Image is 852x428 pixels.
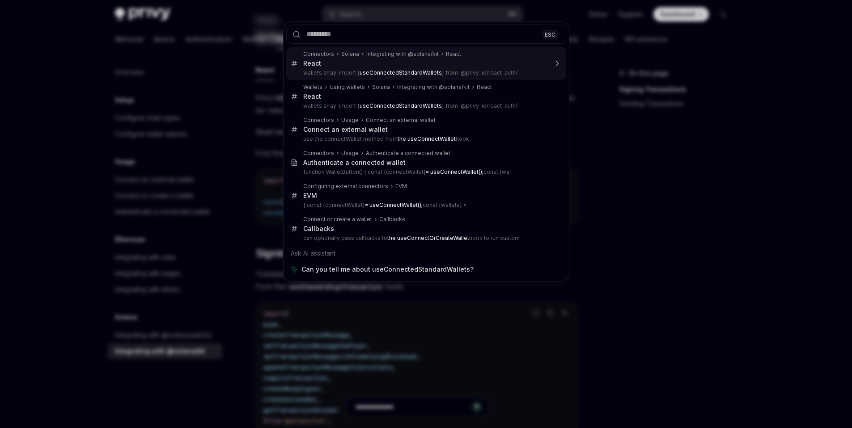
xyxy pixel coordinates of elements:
[303,59,321,67] div: React
[477,84,492,91] div: React
[395,183,407,190] div: EVM
[360,69,442,76] b: useConnectedStandardWallets
[366,150,450,157] div: Authenticate a connected wallet
[303,50,334,58] div: Connectors
[303,159,406,167] div: Authenticate a connected wallet
[303,225,334,233] div: Callbacks
[303,84,322,91] div: Wallets
[341,150,359,157] div: Usage
[303,235,547,242] p: can optionally pass callbacks to hook to run custom
[303,168,547,176] p: function WalletButton() { const {connectWallet} const {wal
[372,84,390,91] div: Solana
[286,245,566,261] div: Ask AI assistant
[303,117,334,124] div: Connectors
[303,216,372,223] div: Connect or create a wallet
[303,102,547,109] p: wallets array: import { } from '@privy-io/react-auth/
[341,117,359,124] div: Usage
[303,92,321,101] div: React
[330,84,365,91] div: Using wallets
[365,201,423,208] b: = useConnectWallet();
[341,50,359,58] div: Solana
[542,29,558,39] div: ESC
[301,265,474,274] span: Can you tell me about useConnectedStandardWallets?
[379,216,405,223] div: Callbacks
[303,192,317,200] div: EVM
[366,117,436,124] div: Connect an external wallet
[303,135,547,143] p: use the connectWallet method from hook.
[303,150,334,157] div: Connectors
[426,168,483,175] b: = useConnectWallet();
[398,135,456,142] b: the useConnectWallet
[303,69,547,76] p: wallets array: import { } from '@privy-io/react-auth/
[446,50,461,58] div: React
[366,50,439,58] div: Integrating with @solana/kit
[360,102,442,109] b: useConnectedStandardWallets
[303,183,388,190] div: Configuring external connectors
[303,201,547,209] p: { const {connectWallet} const {wallets} =
[387,235,469,241] b: the useConnectOrCreateWallet
[397,84,470,91] div: Integrating with @solana/kit
[303,126,388,134] div: Connect an external wallet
